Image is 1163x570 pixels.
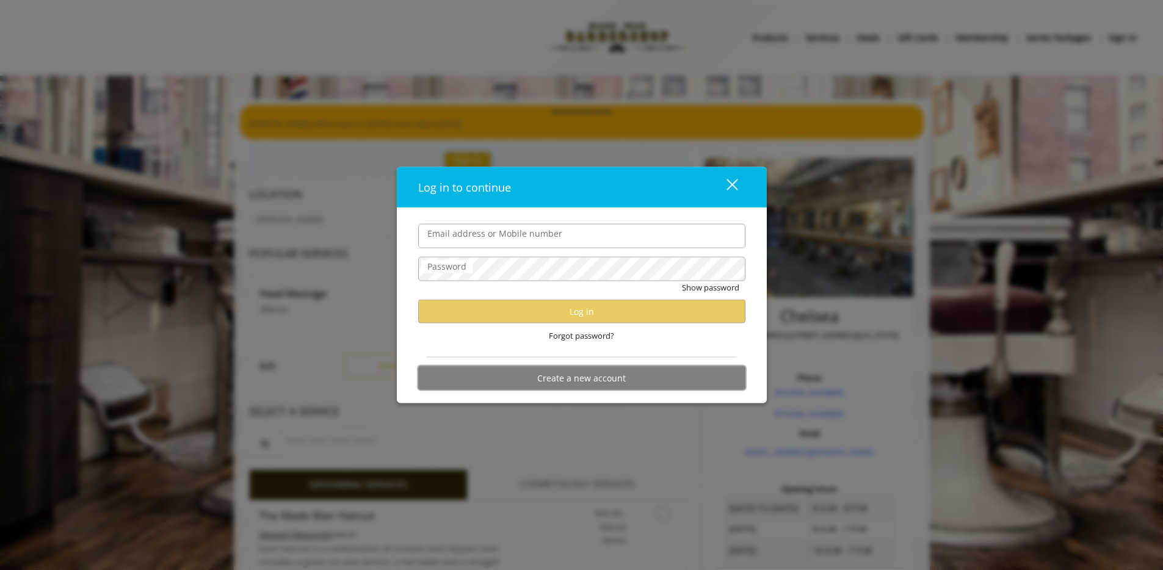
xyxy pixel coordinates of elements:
input: Email address or Mobile number [418,223,745,248]
span: Log in to continue [418,179,511,194]
label: Email address or Mobile number [421,226,568,240]
button: Log in [418,300,745,323]
button: Show password [682,281,739,294]
button: Create a new account [418,366,745,390]
input: Password [418,256,745,281]
button: close dialog [704,175,745,200]
label: Password [421,259,473,273]
span: Forgot password? [549,330,614,342]
div: close dialog [712,178,737,196]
